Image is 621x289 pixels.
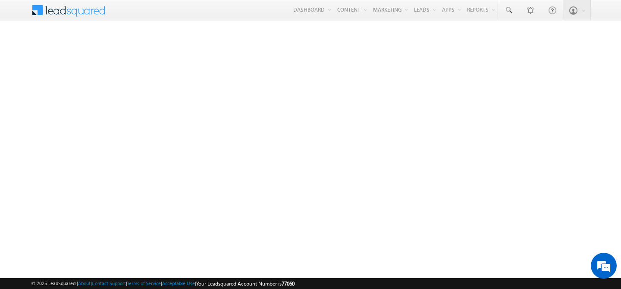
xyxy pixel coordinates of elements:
a: Contact Support [92,280,126,286]
span: Your Leadsquared Account Number is [196,280,295,287]
a: About [78,280,91,286]
span: 77060 [282,280,295,287]
a: Terms of Service [127,280,161,286]
span: © 2025 LeadSquared | | | | | [31,280,295,288]
a: Acceptable Use [162,280,195,286]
